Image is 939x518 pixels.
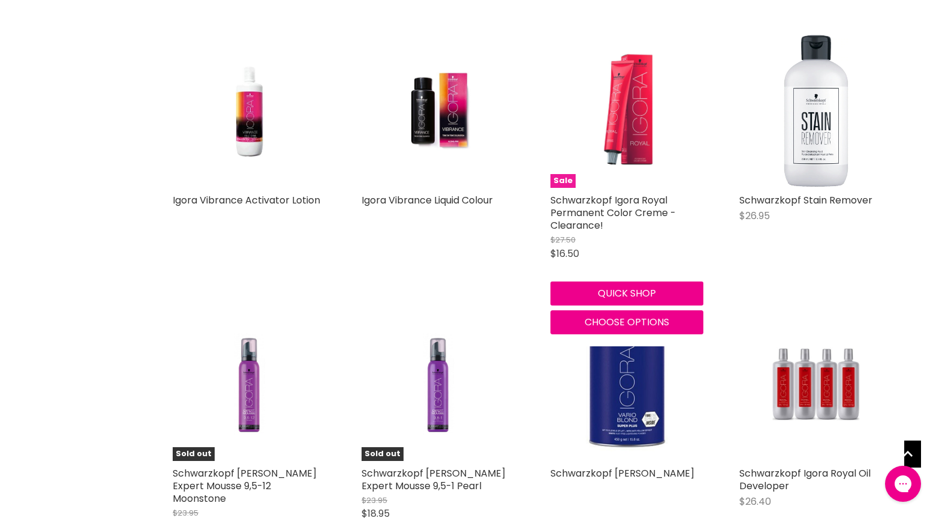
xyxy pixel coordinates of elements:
[879,462,927,506] iframe: Gorgias live chat messenger
[550,247,579,261] span: $16.50
[173,466,317,505] a: Schwarzkopf [PERSON_NAME] Expert Mousse 9,5-12 Moonstone
[550,234,576,245] span: $27.50
[739,466,871,493] a: Schwarzkopf Igora Royal Oil Developer
[550,282,703,306] button: Quick shop
[362,447,404,461] span: Sold out
[739,35,892,188] a: Schwarzkopf Stain Remover
[362,193,493,207] a: Igora Vibrance Liquid Colour
[198,35,300,188] img: Igora Vibrance Activator Lotion
[765,308,866,461] img: Schwarzkopf Igora Royal Oil Developer
[362,308,514,461] a: Schwarzkopf Igora Expert Mousse 9,5-1 PearlSold out
[739,308,892,461] a: Schwarzkopf Igora Royal Oil Developer
[550,466,694,480] a: Schwarzkopf [PERSON_NAME]
[362,35,514,188] a: Igora Vibrance Liquid Colour
[387,35,489,188] img: Igora Vibrance Liquid Colour
[559,308,695,461] img: Schwarzkopf Igora Vario Bleach
[739,209,770,223] span: $26.95
[550,35,703,188] a: Schwarzkopf Igora Royal Permanent Color Creme - Clearance!Sale
[585,315,669,329] span: Choose options
[362,466,505,493] a: Schwarzkopf [PERSON_NAME] Expert Mousse 9,5-1 Pearl
[550,193,676,232] a: Schwarzkopf Igora Royal Permanent Color Creme - Clearance!
[387,308,489,461] img: Schwarzkopf Igora Expert Mousse 9,5-1 Pearl
[739,495,771,508] span: $26.40
[550,308,703,461] a: Schwarzkopf Igora Vario Bleach
[173,193,320,207] a: Igora Vibrance Activator Lotion
[550,174,576,188] span: Sale
[739,193,872,207] a: Schwarzkopf Stain Remover
[550,310,703,334] button: Choose options
[576,35,678,188] img: Schwarzkopf Igora Royal Permanent Color Creme - Clearance!
[362,495,387,506] span: $23.95
[173,447,215,461] span: Sold out
[198,308,300,461] img: Schwarzkopf Igora Expert Mousse 9,5-12 Moonstone
[782,35,848,188] img: Schwarzkopf Stain Remover
[173,308,326,461] a: Schwarzkopf Igora Expert Mousse 9,5-12 MoonstoneSold out
[173,35,326,188] a: Igora Vibrance Activator Lotion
